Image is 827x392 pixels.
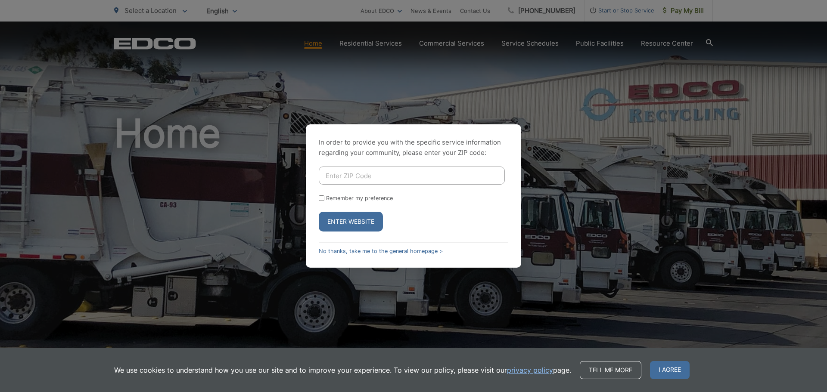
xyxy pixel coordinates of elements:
[507,365,553,375] a: privacy policy
[650,361,690,379] span: I agree
[319,248,443,254] a: No thanks, take me to the general homepage >
[319,167,505,185] input: Enter ZIP Code
[319,137,508,158] p: In order to provide you with the specific service information regarding your community, please en...
[580,361,641,379] a: Tell me more
[114,365,571,375] p: We use cookies to understand how you use our site and to improve your experience. To view our pol...
[319,212,383,231] button: Enter Website
[326,195,393,201] label: Remember my preference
